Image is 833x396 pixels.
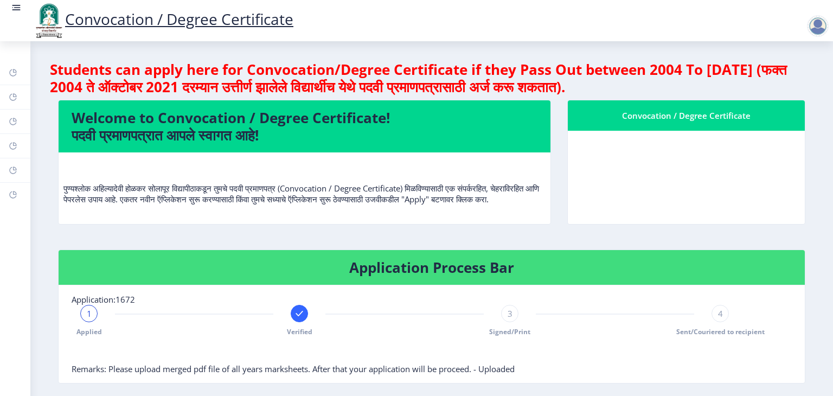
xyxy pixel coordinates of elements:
[72,363,515,374] span: Remarks: Please upload merged pdf file of all years marksheets. After that your application will ...
[508,308,512,319] span: 3
[581,109,792,122] div: Convocation / Degree Certificate
[50,61,813,95] h4: Students can apply here for Convocation/Degree Certificate if they Pass Out between 2004 To [DATE...
[287,327,312,336] span: Verified
[676,327,765,336] span: Sent/Couriered to recipient
[72,294,135,305] span: Application:1672
[33,2,65,39] img: logo
[72,259,792,276] h4: Application Process Bar
[718,308,723,319] span: 4
[489,327,530,336] span: Signed/Print
[72,109,537,144] h4: Welcome to Convocation / Degree Certificate! पदवी प्रमाणपत्रात आपले स्वागत आहे!
[76,327,102,336] span: Applied
[63,161,546,205] p: पुण्यश्लोक अहिल्यादेवी होळकर सोलापूर विद्यापीठाकडून तुमचे पदवी प्रमाणपत्र (Convocation / Degree C...
[87,308,92,319] span: 1
[33,9,293,29] a: Convocation / Degree Certificate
